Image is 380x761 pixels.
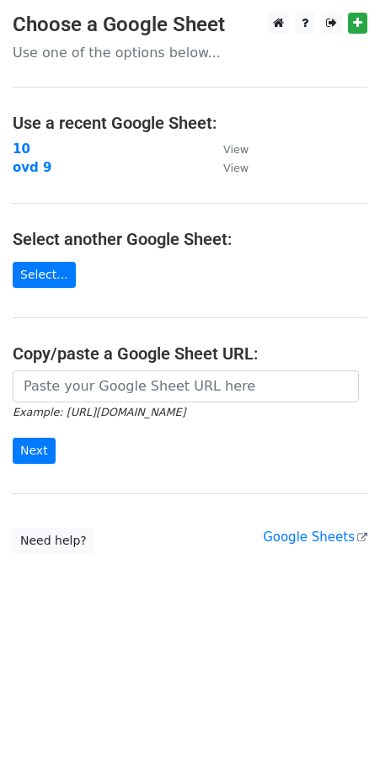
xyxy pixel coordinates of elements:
[223,162,249,174] small: View
[206,141,249,157] a: View
[13,370,359,402] input: Paste your Google Sheet URL here
[13,229,367,249] h4: Select another Google Sheet:
[13,44,367,61] p: Use one of the options below...
[13,343,367,364] h4: Copy/paste a Google Sheet URL:
[263,530,367,545] a: Google Sheets
[223,143,249,156] small: View
[296,680,380,761] iframe: Chat Widget
[13,528,94,554] a: Need help?
[13,141,30,157] a: 10
[206,160,249,175] a: View
[13,113,367,133] h4: Use a recent Google Sheet:
[13,438,56,464] input: Next
[13,262,76,288] a: Select...
[13,160,51,175] a: ovd 9
[13,13,367,37] h3: Choose a Google Sheet
[13,406,185,418] small: Example: [URL][DOMAIN_NAME]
